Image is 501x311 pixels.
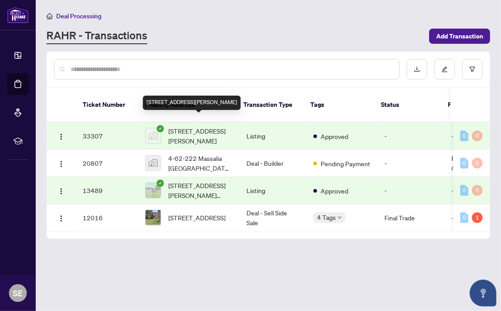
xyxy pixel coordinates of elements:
span: Add Transaction [436,29,483,43]
td: Provence Orleans [444,150,498,177]
td: 20807 [75,150,138,177]
span: check-circle [157,180,164,187]
th: Project Name [441,88,494,122]
td: 13489 [75,177,138,204]
td: 33307 [75,122,138,150]
div: 0 [472,130,483,141]
th: Transaction Type [236,88,303,122]
span: filter [469,66,476,72]
button: Logo [54,156,68,170]
div: 0 [460,130,468,141]
td: 12016 [75,204,138,231]
button: Logo [54,129,68,143]
div: 0 [472,185,483,196]
td: Final Trade [377,204,444,231]
span: [STREET_ADDRESS][PERSON_NAME][PERSON_NAME][PERSON_NAME] [168,181,232,200]
img: Logo [58,133,65,140]
button: Logo [54,210,68,225]
span: down [338,215,342,220]
th: Tags [303,88,374,122]
span: [STREET_ADDRESS] [168,213,225,223]
div: 0 [472,158,483,168]
td: - [377,122,444,150]
div: 0 [460,185,468,196]
span: 4-62-222 Massalia [GEOGRAPHIC_DATA], [GEOGRAPHIC_DATA], [GEOGRAPHIC_DATA], [GEOGRAPHIC_DATA] [168,153,232,173]
td: Deal - Sell Side Sale [239,204,306,231]
span: check-circle [157,125,164,132]
span: Approved [321,186,348,196]
img: thumbnail-img [146,155,161,171]
td: - [444,177,498,204]
img: Logo [58,160,65,168]
button: Add Transaction [429,29,490,44]
th: Status [374,88,441,122]
button: download [407,59,427,80]
span: 4 Tags [317,212,336,223]
div: 1 [472,212,483,223]
span: SE [13,287,23,299]
div: 0 [460,158,468,168]
td: - [377,150,444,177]
span: [STREET_ADDRESS][PERSON_NAME] [168,126,232,146]
button: Open asap [470,280,497,307]
span: download [414,66,420,72]
img: thumbnail-img [146,210,161,225]
img: thumbnail-img [146,128,161,143]
span: edit [442,66,448,72]
th: Property Address [138,88,236,122]
td: Deal - Builder [239,150,306,177]
img: Logo [58,188,65,195]
button: Logo [54,183,68,198]
td: - [444,122,498,150]
td: - [377,177,444,204]
button: filter [462,59,483,80]
button: edit [434,59,455,80]
div: 0 [460,212,468,223]
div: [STREET_ADDRESS][PERSON_NAME] [143,96,241,110]
td: - [444,204,498,231]
td: Listing [239,177,306,204]
img: thumbnail-img [146,183,161,198]
span: Approved [321,131,348,141]
span: home [46,13,53,19]
span: Pending Payment [321,159,370,168]
img: logo [7,7,29,23]
td: Listing [239,122,306,150]
span: Deal Processing [56,12,101,20]
th: Ticket Number [75,88,138,122]
a: RAHR - Transactions [46,28,147,44]
img: Logo [58,215,65,222]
